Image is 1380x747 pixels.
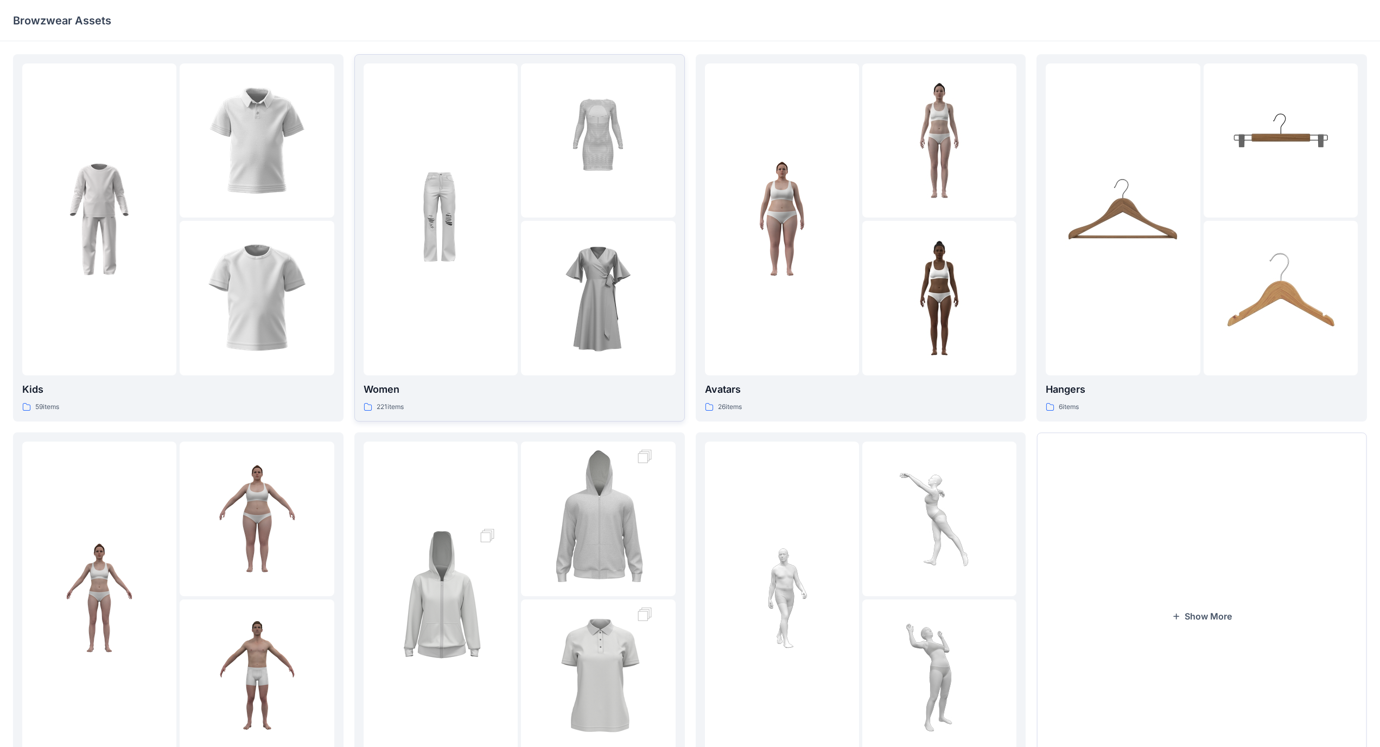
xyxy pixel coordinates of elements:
[1221,81,1340,200] img: folder 2
[377,401,404,413] p: 221 items
[718,401,742,413] p: 26 items
[722,159,842,279] img: folder 1
[538,239,658,358] img: folder 3
[1221,239,1340,358] img: folder 3
[40,538,159,657] img: folder 1
[22,382,334,397] p: Kids
[696,54,1026,422] a: folder 1folder 2folder 3Avatars26items
[1046,382,1358,397] p: Hangers
[381,159,500,279] img: folder 1
[1059,401,1079,413] p: 6 items
[35,401,59,413] p: 59 items
[538,81,658,200] img: folder 2
[880,459,999,578] img: folder 2
[722,538,842,657] img: folder 1
[354,54,685,422] a: folder 1folder 2folder 3Women221items
[40,159,159,279] img: folder 1
[198,81,317,200] img: folder 2
[13,54,344,422] a: folder 1folder 2folder 3Kids59items
[880,81,999,200] img: folder 2
[705,382,1017,397] p: Avatars
[1063,159,1182,279] img: folder 1
[198,239,317,358] img: folder 3
[880,617,999,736] img: folder 3
[1036,54,1367,422] a: folder 1folder 2folder 3Hangers6items
[538,429,658,608] img: folder 2
[198,617,317,736] img: folder 3
[364,382,676,397] p: Women
[198,459,317,578] img: folder 2
[880,239,999,358] img: folder 3
[381,508,500,687] img: folder 1
[13,13,111,28] p: Browzwear Assets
